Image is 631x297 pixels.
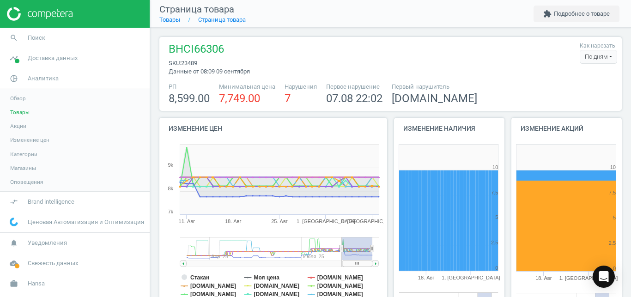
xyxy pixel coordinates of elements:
[159,118,387,139] h4: Изменение цен
[5,29,23,47] i: search
[5,275,23,292] i: work
[190,274,209,281] tspan: Стакан
[28,279,45,288] span: Hansa
[326,92,382,105] span: 07.08 22:02
[181,60,197,67] span: 23489
[190,283,236,289] tspan: [DOMAIN_NAME]
[10,122,26,130] span: Акции
[10,95,26,102] span: Обзор
[418,275,435,281] tspan: 18. Авг
[271,218,288,224] tspan: 25. Авг
[495,266,498,271] text: 0
[511,118,622,139] h4: Изменение акций
[491,190,498,195] text: 7.5
[7,7,73,21] img: ajHJNr6hYgQAAAAASUVORK5CYII=
[297,218,355,224] tspan: 1. [GEOGRAPHIC_DATA]
[580,42,615,50] label: Как нарезать
[608,240,615,246] text: 2.5
[394,118,504,139] h4: Изменение наличия
[198,16,246,23] a: Страница товара
[254,283,299,289] tspan: [DOMAIN_NAME]
[559,275,618,281] tspan: 1. [GEOGRAPHIC_DATA]
[5,70,23,87] i: pie_chart_outlined
[5,193,23,211] i: compare_arrows
[159,16,180,23] a: Товары
[169,83,210,91] span: РП
[593,266,615,288] div: Open Intercom Messenger
[169,68,250,75] span: Данные от 08:09 09 сентября
[543,10,552,18] i: extension
[10,164,36,172] span: Магазины
[317,274,363,281] tspan: [DOMAIN_NAME]
[5,49,23,67] i: timeline
[28,259,78,267] span: Свежесть данных
[392,92,477,105] span: [DOMAIN_NAME]
[613,215,616,220] text: 5
[168,186,173,191] text: 8k
[492,164,498,170] text: 10
[392,83,477,91] span: Первый нарушитель
[169,92,210,105] span: 8,599.00
[168,162,173,168] text: 9k
[219,83,275,91] span: Минимальная цена
[28,218,144,226] span: Ценовая Автоматизация и Оптимизация
[169,42,250,59] span: BHCI66306
[495,215,498,220] text: 5
[254,274,279,281] tspan: Моя цена
[580,50,617,64] div: По дням
[317,283,363,289] tspan: [DOMAIN_NAME]
[442,275,500,281] tspan: 1. [GEOGRAPHIC_DATA]
[169,60,181,67] span: sku :
[10,136,49,144] span: Изменение цен
[285,83,317,91] span: Нарушения
[159,4,234,15] span: Страница товара
[28,54,78,62] span: Доставка данных
[326,83,382,91] span: Первое нарушение
[10,218,18,226] img: wGWNvw8QSZomAAAAABJRU5ErkJggg==
[28,34,45,42] span: Поиск
[610,164,616,170] text: 10
[341,218,400,224] tspan: 8. [GEOGRAPHIC_DATA]
[285,92,291,105] span: 7
[5,255,23,272] i: cloud_done
[608,190,615,195] text: 7.5
[535,275,552,281] tspan: 18. Авг
[28,239,67,247] span: Уведомления
[491,240,498,246] text: 2.5
[179,218,195,224] tspan: 11. Авг
[10,109,30,116] span: Товары
[28,74,59,83] span: Аналитика
[225,218,242,224] tspan: 18. Авг
[28,198,74,206] span: Brand intelligence
[10,151,37,158] span: Категории
[10,178,43,186] span: Оповещения
[5,234,23,252] i: notifications
[534,6,619,22] button: extensionПодробнее о товаре
[219,92,260,105] span: 7,749.00
[168,209,173,214] text: 7k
